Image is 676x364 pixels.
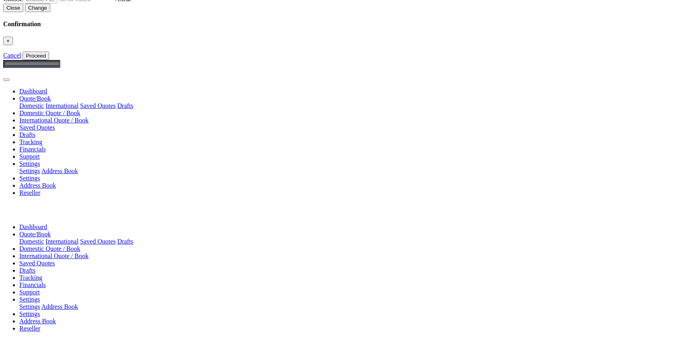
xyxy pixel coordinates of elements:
[45,102,78,109] a: International
[19,231,51,238] a: Quote/Book
[19,139,42,145] a: Tracking
[19,102,673,110] div: Quote/Book
[80,102,115,109] a: Saved Quotes
[19,160,40,167] a: Settings
[3,37,13,45] button: Close
[41,168,78,174] a: Address Book
[3,4,23,12] button: Close
[19,175,40,182] a: Settings
[25,4,50,12] button: Change
[19,146,46,153] a: Financials
[23,52,49,60] button: Proceed
[19,110,80,116] a: Domestic Quote / Book
[19,238,673,245] div: Quote/Book
[19,95,51,102] a: Quote/Book
[19,124,55,131] a: Saved Quotes
[19,102,44,109] a: Domestic
[19,310,40,317] a: Settings
[19,325,40,332] a: Reseller
[19,153,40,160] a: Support
[19,281,46,288] a: Financials
[19,223,47,230] a: Dashboard
[19,182,56,189] a: Address Book
[19,303,673,310] div: Quote/Book
[19,238,44,245] a: Domestic
[19,252,89,259] a: International Quote / Book
[19,296,40,303] a: Settings
[19,117,89,124] a: International Quote / Book
[19,168,673,175] div: Quote/Book
[19,303,40,310] a: Settings
[45,238,78,245] a: International
[3,52,21,59] a: Cancel
[19,131,35,138] a: Drafts
[41,303,78,310] a: Address Book
[3,21,673,28] h4: Confirmation
[3,79,10,81] button: Toggle navigation
[19,245,80,252] a: Domestic Quote / Book
[19,318,56,325] a: Address Book
[19,274,42,281] a: Tracking
[19,267,35,274] a: Drafts
[117,102,134,109] a: Drafts
[19,260,55,267] a: Saved Quotes
[19,168,40,174] a: Settings
[117,238,134,245] a: Drafts
[19,88,47,95] a: Dashboard
[19,189,40,196] a: Reseller
[80,238,115,245] a: Saved Quotes
[19,289,40,296] a: Support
